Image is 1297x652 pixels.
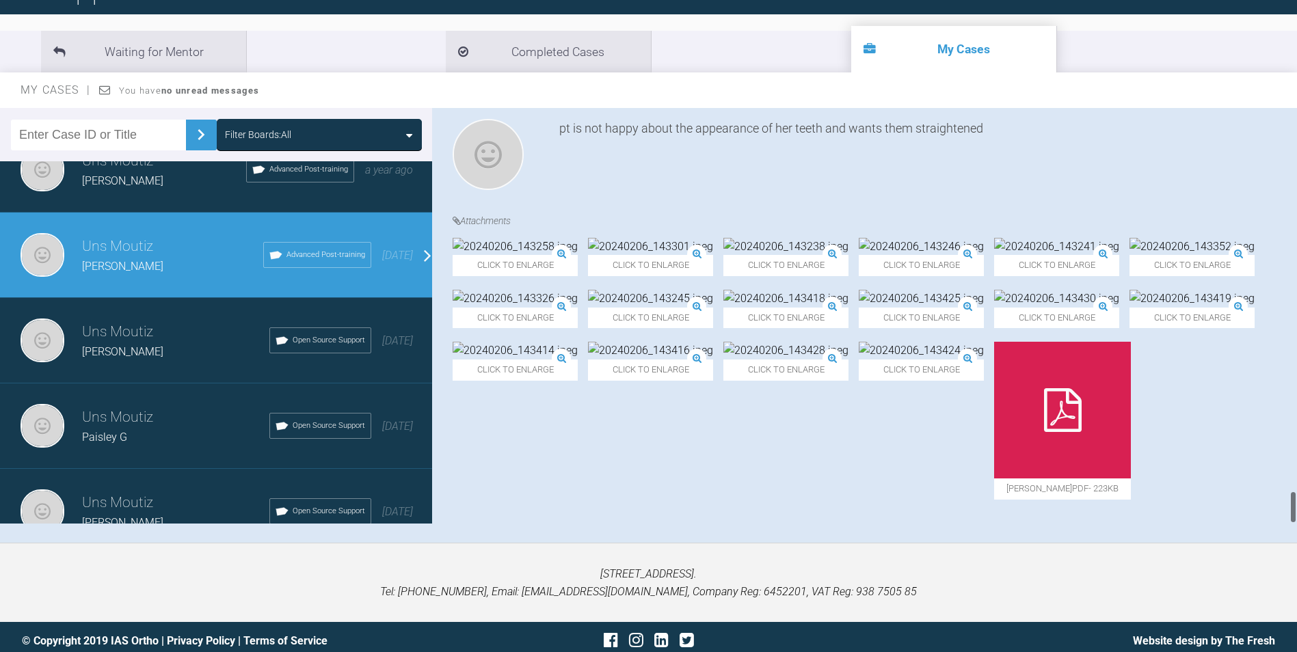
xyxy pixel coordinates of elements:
img: 20240206_143258.jpeg [453,238,578,256]
span: Click to enlarge [588,359,713,381]
span: Click to enlarge [453,308,578,329]
span: Paisley G [82,431,127,444]
h3: Uns Moutiz [82,235,263,258]
span: Advanced Post-training [269,163,348,176]
span: [PERSON_NAME]pdf - 223KB [994,478,1131,500]
img: 20240206_143416.jpeg [588,342,713,359]
img: Uns Moutiz [21,233,64,277]
li: Waiting for Mentor [41,31,246,72]
img: Uns Moutiz [21,489,64,533]
img: 20240206_143425.jpeg [859,290,984,308]
a: Terms of Service [243,634,327,647]
div: pt is not happy about the appearance of her teeth and wants them straightened [559,119,1287,195]
span: Click to enlarge [859,255,984,276]
li: My Cases [851,26,1056,72]
h3: Uns Moutiz [82,491,269,515]
strong: no unread messages [161,85,259,96]
input: Enter Case ID or Title [11,120,186,150]
span: Click to enlarge [1129,255,1255,276]
img: 20240206_143238.jpeg [723,238,848,256]
p: [STREET_ADDRESS]. Tel: [PHONE_NUMBER], Email: [EMAIL_ADDRESS][DOMAIN_NAME], Company Reg: 6452201,... [22,565,1275,600]
span: Open Source Support [293,334,365,347]
span: [DATE] [382,505,413,518]
span: a year ago [365,163,413,176]
img: Uns Moutiz [21,148,64,191]
span: [PERSON_NAME] [82,260,163,273]
img: Uns Moutiz [21,318,64,362]
span: Click to enlarge [723,255,848,276]
span: Click to enlarge [588,255,713,276]
div: Filter Boards: All [225,127,291,142]
div: © Copyright 2019 IAS Ortho | | [22,632,440,650]
a: Privacy Policy [167,634,235,647]
img: 20240206_143326.jpeg [453,290,578,308]
span: You have [119,85,259,96]
span: [PERSON_NAME] [82,516,163,529]
span: Click to enlarge [859,359,984,381]
span: My Cases [21,83,91,96]
span: Open Source Support [293,420,365,432]
h4: Attachments [453,213,1287,228]
img: 20240206_143241.jpeg [994,238,1119,256]
h3: Uns Moutiz [82,321,269,344]
img: 20240206_143424.jpeg [859,342,984,359]
span: Open Source Support [293,505,365,517]
a: Website design by The Fresh [1133,634,1275,647]
span: Click to enlarge [994,308,1119,329]
span: [DATE] [382,249,413,262]
span: Click to enlarge [453,359,578,381]
span: Click to enlarge [723,308,848,329]
img: 20240206_143301.jpeg [588,238,713,256]
img: 20240206_143430.jpeg [994,290,1119,308]
img: 20240206_143246.jpeg [859,238,984,256]
img: 20240206_143414.jpeg [453,342,578,359]
img: Uns Moutiz [453,119,524,190]
img: chevronRight.28bd32b0.svg [190,124,212,146]
img: 20240206_143352.jpeg [1129,238,1255,256]
span: Click to enlarge [723,359,848,381]
span: Click to enlarge [453,255,578,276]
span: [DATE] [382,420,413,433]
span: Click to enlarge [994,255,1119,276]
span: Advanced Post-training [286,249,365,261]
li: Completed Cases [446,31,651,72]
img: 20240206_143418.jpeg [723,290,848,308]
span: [PERSON_NAME] [82,174,163,187]
span: [DATE] [382,334,413,347]
img: Uns Moutiz [21,404,64,448]
span: [PERSON_NAME] [82,345,163,358]
h3: Uns Moutiz [82,406,269,429]
span: Click to enlarge [859,308,984,329]
h3: Uns Moutiz [82,150,246,173]
span: Click to enlarge [1129,308,1255,329]
img: 20240206_143419.jpeg [1129,290,1255,308]
img: 20240206_143428.jpeg [723,342,848,359]
span: Click to enlarge [588,308,713,329]
img: 20240206_143245.jpeg [588,290,713,308]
